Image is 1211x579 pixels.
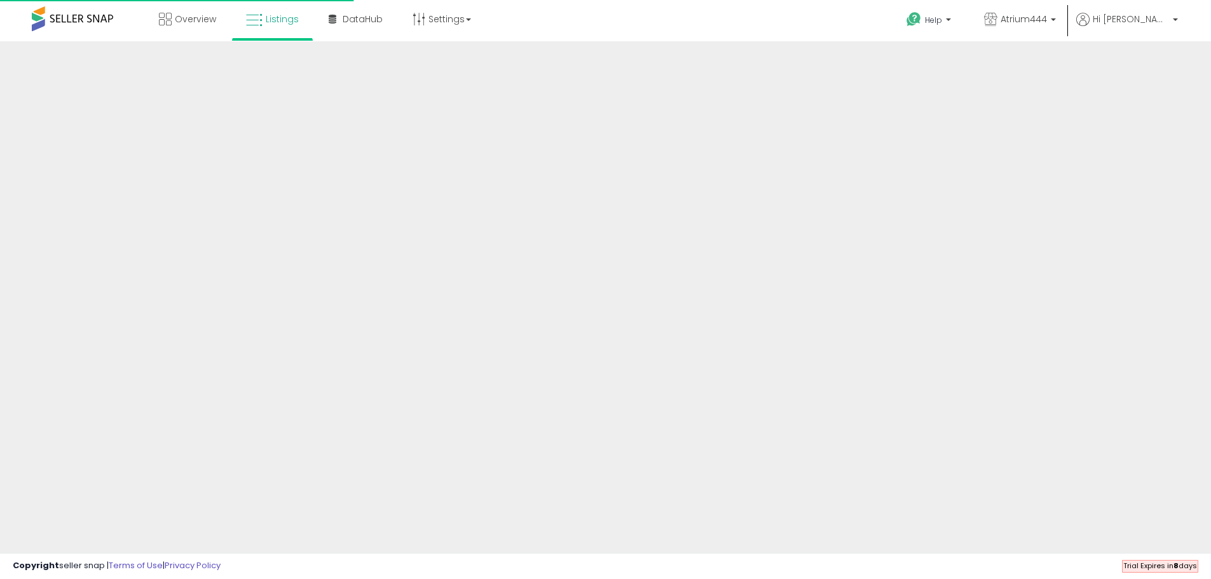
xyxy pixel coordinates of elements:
[1076,13,1178,41] a: Hi [PERSON_NAME]
[13,560,221,572] div: seller snap | |
[109,559,163,571] a: Terms of Use
[175,13,216,25] span: Overview
[13,559,59,571] strong: Copyright
[266,13,299,25] span: Listings
[896,2,964,41] a: Help
[165,559,221,571] a: Privacy Policy
[343,13,383,25] span: DataHub
[906,11,922,27] i: Get Help
[1123,561,1197,571] span: Trial Expires in days
[1173,561,1179,571] b: 8
[1093,13,1169,25] span: Hi [PERSON_NAME]
[1001,13,1047,25] span: Atrium444
[925,15,942,25] span: Help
